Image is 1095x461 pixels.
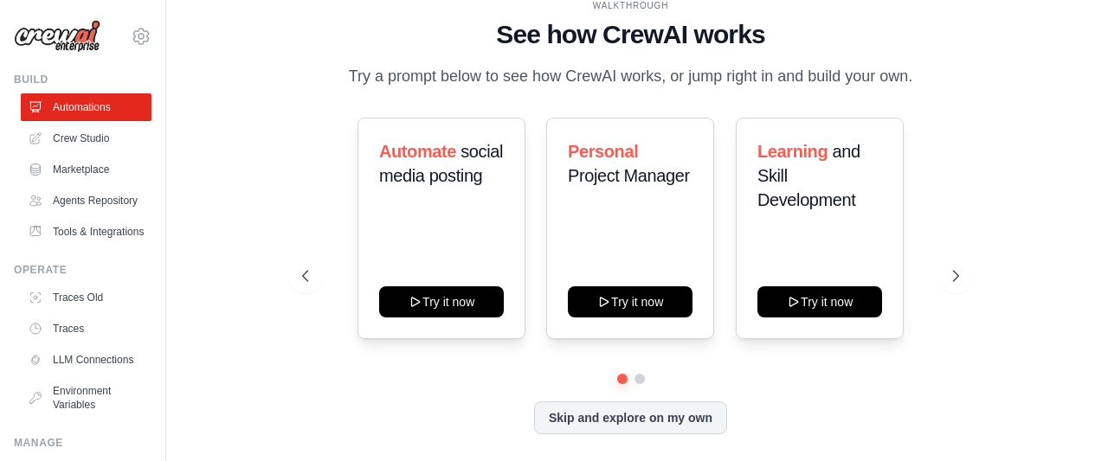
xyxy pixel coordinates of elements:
[21,346,151,374] a: LLM Connections
[14,73,151,86] div: Build
[21,315,151,343] a: Traces
[534,401,727,434] button: Skip and explore on my own
[757,142,860,209] span: and Skill Development
[21,156,151,183] a: Marketplace
[21,125,151,152] a: Crew Studio
[379,142,503,185] span: social media posting
[568,166,690,185] span: Project Manager
[757,142,828,161] span: Learning
[21,284,151,311] a: Traces Old
[302,19,959,50] h1: See how CrewAI works
[757,286,882,317] button: Try it now
[340,64,922,89] p: Try a prompt below to see how CrewAI works, or jump right in and build your own.
[14,20,100,53] img: Logo
[379,142,456,161] span: Automate
[568,286,692,317] button: Try it now
[21,377,151,419] a: Environment Variables
[21,93,151,121] a: Automations
[14,436,151,450] div: Manage
[14,263,151,277] div: Operate
[21,187,151,214] a: Agents Repository
[379,286,504,317] button: Try it now
[21,218,151,246] a: Tools & Integrations
[568,142,638,161] span: Personal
